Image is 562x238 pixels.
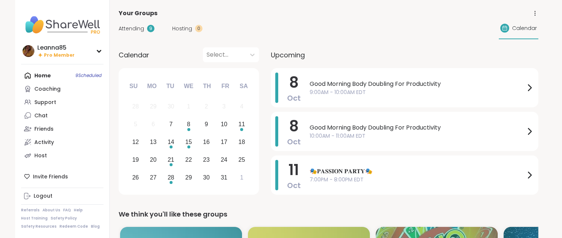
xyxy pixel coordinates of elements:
[234,170,250,185] div: Choose Saturday, November 1st, 2025
[168,155,174,165] div: 21
[222,101,226,111] div: 3
[162,78,178,94] div: Tu
[145,134,161,150] div: Choose Monday, October 13th, 2025
[287,93,301,103] span: Oct
[512,24,537,32] span: Calendar
[21,216,48,221] a: Host Training
[150,172,157,182] div: 27
[216,152,232,168] div: Choose Friday, October 24th, 2025
[145,152,161,168] div: Choose Monday, October 20th, 2025
[128,170,144,185] div: Choose Sunday, October 26th, 2025
[21,12,103,38] img: ShareWell Nav Logo
[132,155,139,165] div: 19
[151,119,155,129] div: 6
[310,176,525,184] span: 7:00PM - 8:00PM EDT
[235,78,252,94] div: Sa
[240,172,243,182] div: 1
[132,172,139,182] div: 26
[198,117,214,133] div: Choose Thursday, October 9th, 2025
[234,134,250,150] div: Choose Saturday, October 18th, 2025
[163,152,179,168] div: Choose Tuesday, October 21st, 2025
[216,170,232,185] div: Choose Friday, October 31st, 2025
[163,99,179,115] div: Not available Tuesday, September 30th, 2025
[42,208,60,213] a: About Us
[21,95,103,109] a: Support
[21,109,103,122] a: Chat
[134,119,137,129] div: 5
[195,25,202,32] div: 0
[216,117,232,133] div: Choose Friday, October 10th, 2025
[198,152,214,168] div: Choose Thursday, October 23rd, 2025
[74,208,83,213] a: Help
[21,224,57,229] a: Safety Resources
[216,99,232,115] div: Not available Friday, October 3rd, 2025
[21,190,103,203] a: Logout
[147,25,154,32] div: 9
[181,170,197,185] div: Choose Wednesday, October 29th, 2025
[119,9,157,18] span: Your Groups
[310,88,525,96] span: 9:00AM - 10:00AM EDT
[180,78,197,94] div: We
[205,119,208,129] div: 9
[221,155,227,165] div: 24
[150,137,157,147] div: 13
[21,149,103,162] a: Host
[63,208,71,213] a: FAQ
[145,170,161,185] div: Choose Monday, October 27th, 2025
[128,117,144,133] div: Not available Sunday, October 5th, 2025
[203,137,210,147] div: 16
[127,98,251,186] div: month 2025-10
[34,192,52,200] div: Logout
[221,172,227,182] div: 31
[34,152,47,160] div: Host
[234,152,250,168] div: Choose Saturday, October 25th, 2025
[51,216,77,221] a: Safety Policy
[185,172,192,182] div: 29
[198,134,214,150] div: Choose Thursday, October 16th, 2025
[203,172,210,182] div: 30
[187,119,190,129] div: 8
[163,170,179,185] div: Choose Tuesday, October 28th, 2025
[168,137,174,147] div: 14
[240,101,243,111] div: 4
[181,99,197,115] div: Not available Wednesday, October 1st, 2025
[289,160,299,180] span: 11
[21,122,103,135] a: Friends
[163,134,179,150] div: Choose Tuesday, October 14th, 2025
[310,167,525,176] span: 🎭𝐏𝐀𝐒𝐒𝐈𝐎𝐍 𝐏𝐀𝐑𝐓𝐘🎭
[217,78,234,94] div: Fr
[172,25,192,33] span: Hosting
[34,139,54,146] div: Activity
[34,99,56,106] div: Support
[119,25,144,33] span: Attending
[34,125,54,133] div: Friends
[145,99,161,115] div: Not available Monday, September 29th, 2025
[199,78,215,94] div: Th
[205,101,208,111] div: 2
[234,117,250,133] div: Choose Saturday, October 11th, 2025
[234,99,250,115] div: Not available Saturday, October 4th, 2025
[185,137,192,147] div: 15
[34,86,61,93] div: Coaching
[21,135,103,149] a: Activity
[128,99,144,115] div: Not available Sunday, September 28th, 2025
[34,112,48,120] div: Chat
[198,170,214,185] div: Choose Thursday, October 30th, 2025
[310,132,525,140] span: 10:00AM - 11:00AM EDT
[287,180,301,191] span: Oct
[168,101,174,111] div: 30
[163,117,179,133] div: Choose Tuesday, October 7th, 2025
[128,134,144,150] div: Choose Sunday, October 12th, 2025
[221,119,227,129] div: 10
[150,155,157,165] div: 20
[21,82,103,95] a: Coaching
[119,209,538,219] div: We think you'll like these groups
[187,101,190,111] div: 1
[21,208,40,213] a: Referrals
[289,72,299,93] span: 8
[144,78,160,94] div: Mo
[198,99,214,115] div: Not available Thursday, October 2nd, 2025
[132,101,139,111] div: 28
[287,137,301,147] span: Oct
[238,137,245,147] div: 18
